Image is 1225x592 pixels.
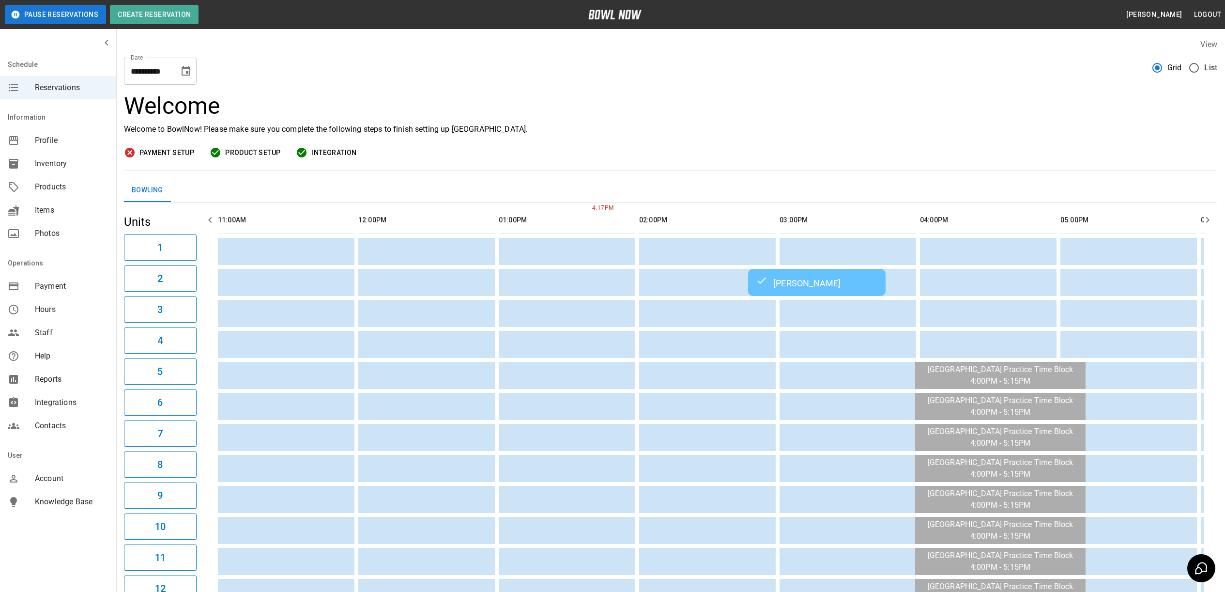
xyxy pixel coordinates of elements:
span: Hours [35,304,108,315]
span: Reports [35,374,108,385]
th: 01:00PM [499,206,635,234]
th: 02:00PM [639,206,776,234]
button: 11 [124,545,197,571]
span: Contacts [35,420,108,432]
span: Reservations [35,82,108,93]
button: 3 [124,296,197,323]
button: 6 [124,389,197,416]
h6: 4 [157,333,163,348]
span: Help [35,350,108,362]
button: 9 [124,483,197,509]
span: Payment [35,280,108,292]
button: Pause Reservations [5,5,106,24]
button: 5 [124,358,197,385]
h3: Welcome [124,93,1217,120]
button: 2 [124,265,197,292]
div: [PERSON_NAME] [756,277,878,288]
h5: Units [124,214,197,230]
span: Profile [35,135,108,146]
div: inventory tabs [124,179,1217,202]
span: 4:17PM [590,203,592,213]
span: Knowledge Base [35,496,108,508]
button: 10 [124,514,197,540]
button: 1 [124,234,197,261]
span: Products [35,181,108,193]
span: Items [35,204,108,216]
button: Logout [1190,6,1225,24]
h6: 11 [155,550,166,565]
img: logo [588,10,642,19]
button: Bowling [124,179,171,202]
button: Create Reservation [110,5,199,24]
h6: 6 [157,395,163,410]
th: 11:00AM [218,206,354,234]
span: List [1204,62,1217,74]
button: 7 [124,421,197,447]
span: Payment Setup [139,147,194,159]
button: Choose date, selected date is Aug 28, 2025 [176,62,196,81]
button: 4 [124,327,197,354]
th: 03:00PM [780,206,916,234]
h6: 7 [157,426,163,441]
h6: 5 [157,364,163,379]
h6: 2 [157,271,163,286]
button: 8 [124,452,197,478]
span: Product Setup [225,147,280,159]
h6: 10 [155,519,166,534]
h6: 8 [157,457,163,472]
span: Integrations [35,397,108,408]
span: Account [35,473,108,484]
p: Welcome to BowlNow! Please make sure you complete the following steps to finish setting up [GEOGR... [124,124,1217,135]
h6: 1 [157,240,163,255]
h6: 3 [157,302,163,317]
h6: 9 [157,488,163,503]
span: Integration [311,147,356,159]
span: Staff [35,327,108,339]
span: Grid [1167,62,1182,74]
button: [PERSON_NAME] [1122,6,1186,24]
th: 12:00PM [358,206,495,234]
span: Inventory [35,158,108,170]
label: View [1200,40,1217,49]
span: Photos [35,228,108,239]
